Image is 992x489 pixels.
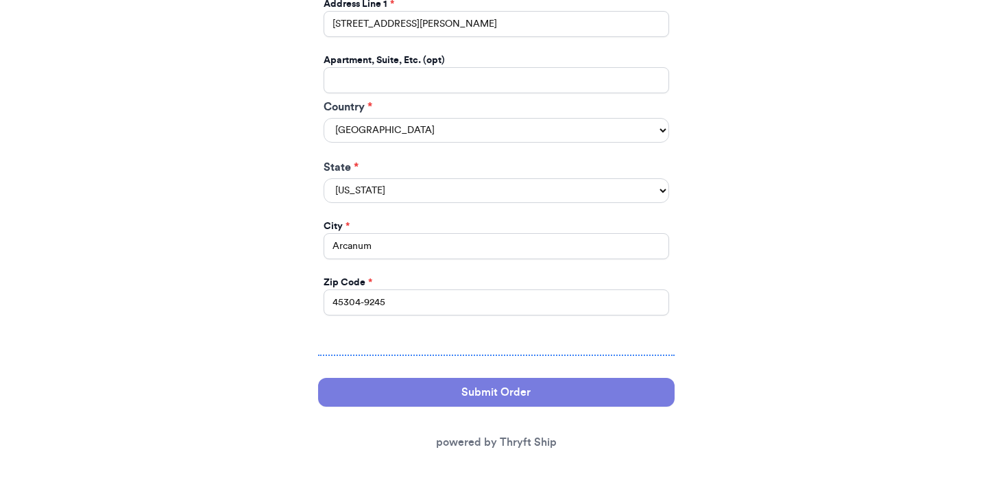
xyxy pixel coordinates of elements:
[436,437,557,448] a: powered by Thryft Ship
[318,378,675,407] button: Submit Order
[324,53,445,67] label: Apartment, Suite, Etc. (opt)
[324,276,372,289] label: Zip Code
[324,159,669,176] label: State
[324,219,350,233] label: City
[324,289,669,315] input: 12345
[324,99,669,115] label: Country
